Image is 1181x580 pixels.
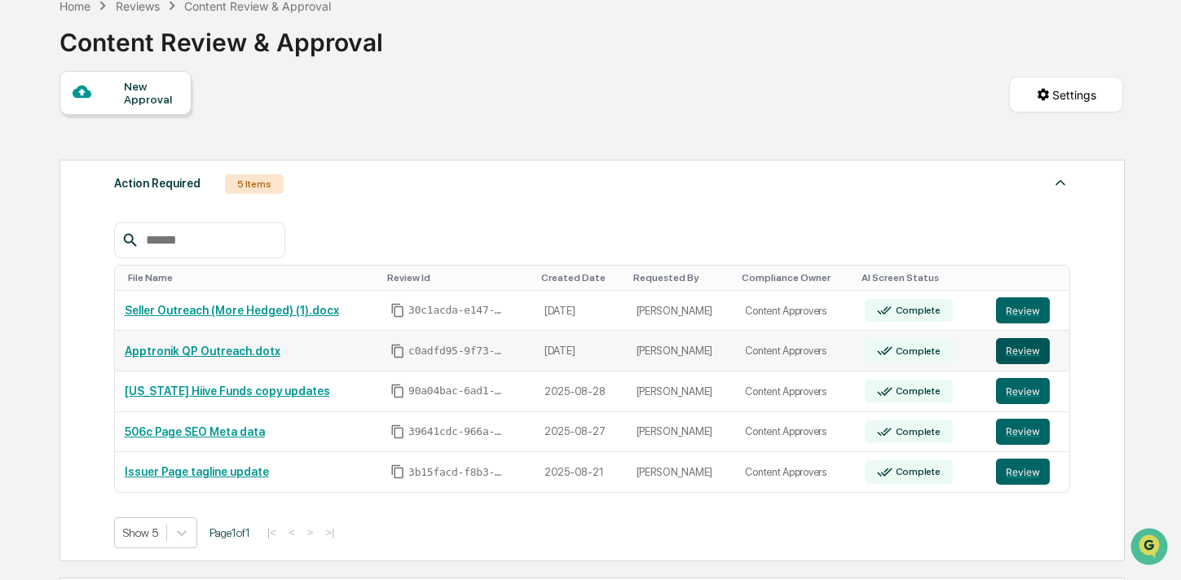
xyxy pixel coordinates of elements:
td: Content Approvers [735,371,855,412]
a: Issuer Page tagline update [125,465,269,478]
div: 🗄️ [118,207,131,220]
div: Complete [892,426,941,437]
button: Review [996,338,1050,364]
a: Review [996,297,1060,323]
div: Action Required [114,173,201,194]
td: 2025-08-21 [535,452,627,492]
div: Content Review & Approval [59,15,383,57]
div: Toggle SortBy [862,272,980,283]
td: [PERSON_NAME] [627,452,736,492]
td: [PERSON_NAME] [627,371,736,412]
div: 🔎 [16,238,29,251]
div: New Approval [124,80,178,106]
button: Start new chat [277,130,297,149]
a: 🖐️Preclearance [10,199,112,228]
a: Review [996,338,1060,364]
div: 🖐️ [16,207,29,220]
div: We're available if you need us! [55,141,206,154]
td: Content Approvers [735,331,855,371]
div: Complete [892,385,941,397]
span: 30c1acda-e147-43ff-aa23-f3c7b4154677 [408,304,506,317]
span: Copy Id [390,344,405,358]
a: Review [996,459,1060,485]
div: Toggle SortBy [742,272,848,283]
a: Apptronik QP Outreach.dotx [125,345,280,358]
div: Toggle SortBy [999,272,1063,283]
a: Review [996,378,1060,404]
button: Review [996,297,1050,323]
iframe: Open customer support [1129,526,1173,570]
a: Powered byPylon [115,275,197,288]
td: Content Approvers [735,452,855,492]
span: Copy Id [390,464,405,479]
div: 5 Items [225,174,284,194]
span: Pylon [162,276,197,288]
button: > [302,525,319,539]
span: c0adfd95-9f73-4aa8-a448-163fa0a3f3c7 [408,345,506,358]
div: Complete [892,305,941,316]
td: Content Approvers [735,412,855,453]
span: Copy Id [390,424,405,439]
td: [PERSON_NAME] [627,331,736,371]
button: Review [996,459,1050,485]
div: Start new chat [55,125,267,141]
a: Review [996,419,1060,445]
div: Toggle SortBy [128,272,374,283]
span: Copy Id [390,384,405,398]
span: Page 1 of 1 [209,526,250,539]
div: Complete [892,345,941,357]
td: Content Approvers [735,291,855,332]
a: 🔎Data Lookup [10,230,109,259]
p: How can we help? [16,34,297,60]
td: 2025-08-28 [535,371,627,412]
button: |< [262,525,281,539]
a: 506c Page SEO Meta data [125,425,265,438]
td: [PERSON_NAME] [627,291,736,332]
span: 3b15facd-f8b3-477c-80ee-d7a648742bf4 [408,466,506,479]
span: 39641cdc-966a-4e65-879f-2a6a777944d8 [408,425,506,438]
span: Data Lookup [33,236,103,253]
span: Copy Id [390,303,405,318]
a: 🗄️Attestations [112,199,209,228]
td: 2025-08-27 [535,412,627,453]
td: [DATE] [535,331,627,371]
div: Toggle SortBy [541,272,620,283]
button: Settings [1009,77,1123,112]
button: >| [321,525,340,539]
a: Seller Outreach (More Hedged) (1).docx [125,304,339,317]
span: 90a04bac-6ad1-4eb2-9be2-413ef8e4cea6 [408,384,506,398]
button: < [284,525,300,539]
div: Toggle SortBy [387,272,528,283]
img: caret [1051,173,1070,192]
span: Preclearance [33,205,105,222]
td: [DATE] [535,291,627,332]
button: Review [996,419,1050,445]
img: 1746055101610-c473b297-6a78-478c-a979-82029cc54cd1 [16,125,46,154]
a: [US_STATE] Hiive Funds copy updates [125,384,330,398]
span: Attestations [134,205,202,222]
td: [PERSON_NAME] [627,412,736,453]
div: Complete [892,466,941,477]
div: Toggle SortBy [633,272,729,283]
button: Review [996,378,1050,404]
